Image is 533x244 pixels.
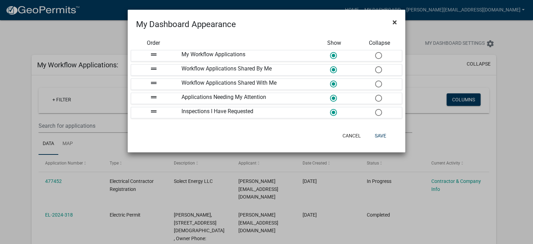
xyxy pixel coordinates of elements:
[387,12,403,32] button: Close
[312,39,357,47] div: Show
[150,107,158,116] i: drag_handle
[150,65,158,73] i: drag_handle
[176,79,312,90] div: Workflow Applications Shared With Me
[150,50,158,59] i: drag_handle
[357,39,402,47] div: Collapse
[150,93,158,101] i: drag_handle
[150,79,158,87] i: drag_handle
[176,93,312,104] div: Applications Needing My Attention
[369,129,392,142] button: Save
[131,39,176,47] div: Order
[337,129,366,142] button: Cancel
[176,107,312,118] div: Inspections I Have Requested
[136,18,236,31] h4: My Dashboard Appearance
[176,50,312,61] div: My Workflow Applications
[176,65,312,75] div: Workflow Applications Shared By Me
[392,17,397,27] span: ×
